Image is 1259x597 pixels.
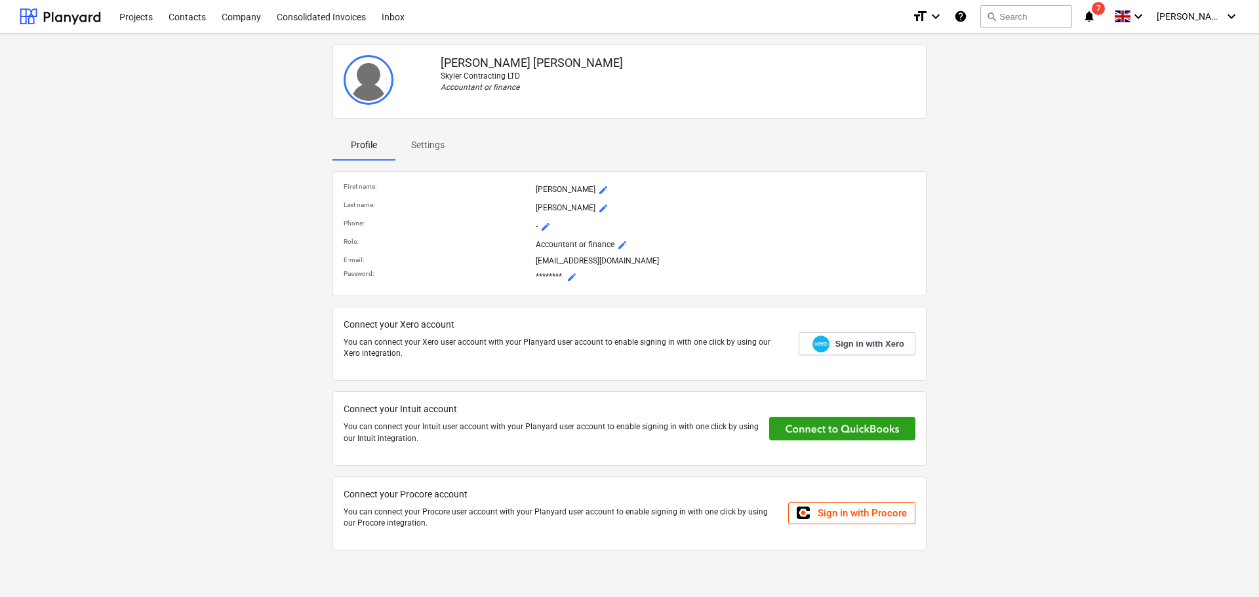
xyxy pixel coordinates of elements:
[344,421,759,444] p: You can connect your Intuit user account with your Planyard user account to enable signing in wit...
[344,237,530,246] p: Role :
[344,269,530,278] p: Password :
[536,237,915,253] p: Accountant or finance
[986,11,997,22] span: search
[344,488,778,501] p: Connect your Procore account
[441,71,915,82] p: Skyler Contracting LTD
[344,219,530,227] p: Phone :
[1130,9,1146,24] i: keyboard_arrow_down
[598,203,609,214] span: mode_edit
[1092,2,1105,15] span: 7
[536,256,915,267] p: [EMAIL_ADDRESS][DOMAIN_NAME]
[344,337,788,359] p: You can connect your Xero user account with your Planyard user account to enable signing in with ...
[617,240,628,250] span: mode_edit
[536,182,915,198] p: [PERSON_NAME]
[344,256,530,264] p: E-mail :
[441,55,915,71] p: [PERSON_NAME] [PERSON_NAME]
[441,82,915,93] p: Accountant or finance
[912,9,928,24] i: format_size
[344,318,788,332] p: Connect your Xero account
[954,9,967,24] i: Knowledge base
[344,182,530,191] p: First name :
[536,201,915,216] p: [PERSON_NAME]
[344,201,530,209] p: Last name :
[1083,9,1096,24] i: notifications
[835,338,904,350] span: Sign in with Xero
[411,138,445,152] p: Settings
[812,336,829,353] img: Xero logo
[598,185,609,195] span: mode_edit
[344,55,393,105] img: User avatar
[1157,11,1222,22] span: [PERSON_NAME]
[799,332,915,355] a: Sign in with Xero
[348,138,380,152] p: Profile
[536,219,915,235] p: -
[818,507,907,519] span: Sign in with Procore
[344,402,759,416] p: Connect your Intuit account
[928,9,944,24] i: keyboard_arrow_down
[980,5,1072,28] button: Search
[540,221,551,232] span: mode_edit
[344,507,778,529] p: You can connect your Procore user account with your Planyard user account to enable signing in wi...
[1193,534,1259,597] iframe: Chat Widget
[1224,9,1239,24] i: keyboard_arrow_down
[567,272,577,282] span: mode_edit
[788,502,915,524] a: Sign in with Procore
